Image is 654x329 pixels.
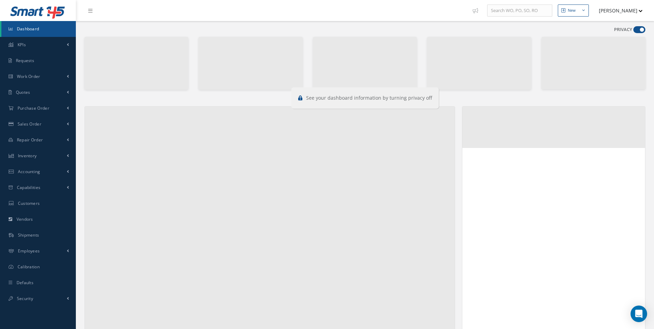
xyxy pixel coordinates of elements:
span: Work Order [17,73,40,79]
span: Accounting [18,169,40,175]
span: Employees [18,248,40,254]
span: Quotes [16,89,30,95]
span: Vendors [17,216,33,222]
div: Open Intercom Messenger [631,306,647,322]
span: Defaults [17,280,33,286]
span: See your dashboard information by turning privacy off [306,94,432,101]
span: Repair Order [17,137,43,143]
span: Requests [16,58,34,63]
div: New [568,8,576,13]
span: Dashboard [17,26,39,32]
span: Inventory [18,153,37,159]
label: PRIVACY [614,26,632,33]
input: Search WO, PO, SO, RO [487,4,552,17]
span: Customers [18,200,40,206]
span: KPIs [18,42,26,48]
span: Shipments [18,232,39,238]
button: [PERSON_NAME] [592,4,643,17]
span: Sales Order [18,121,41,127]
span: Capabilities [17,185,41,190]
button: New [558,4,589,17]
a: Dashboard [1,21,76,37]
span: Calibration [18,264,40,270]
span: Security [17,296,33,301]
span: Purchase Order [18,105,49,111]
